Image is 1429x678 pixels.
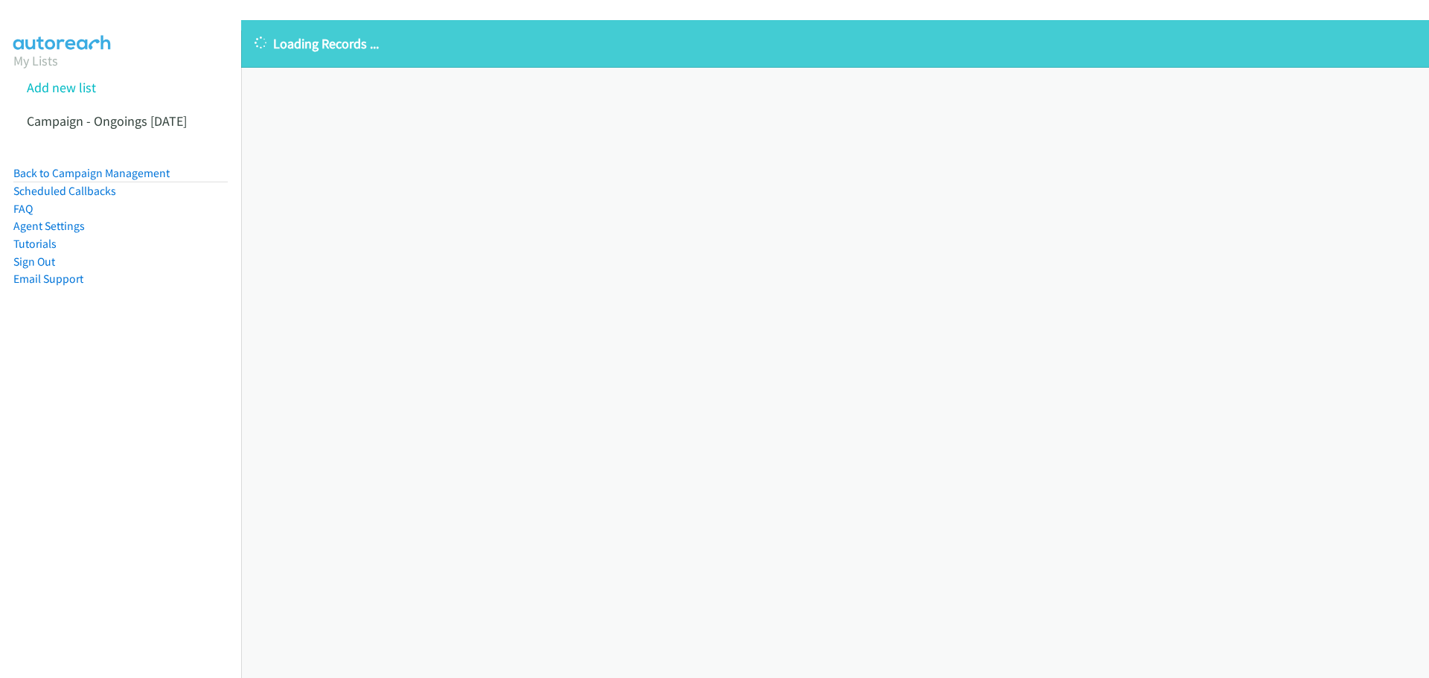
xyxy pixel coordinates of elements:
[13,52,58,69] a: My Lists
[255,33,1416,54] p: Loading Records ...
[13,184,116,198] a: Scheduled Callbacks
[27,79,96,96] a: Add new list
[13,237,57,251] a: Tutorials
[13,219,85,233] a: Agent Settings
[13,255,55,269] a: Sign Out
[13,166,170,180] a: Back to Campaign Management
[13,272,83,286] a: Email Support
[13,202,33,216] a: FAQ
[27,112,187,129] a: Campaign - Ongoings [DATE]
